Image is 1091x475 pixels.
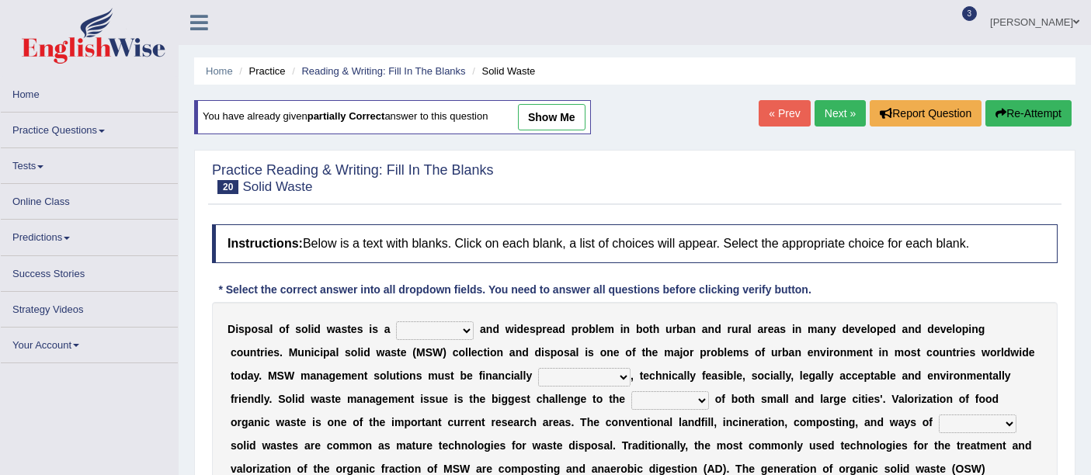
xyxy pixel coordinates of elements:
b: n [708,323,715,335]
b: r [578,323,582,335]
b: s [258,323,264,335]
b: n [689,323,696,335]
b: t [231,369,235,382]
b: n [357,369,364,382]
b: v [820,346,826,359]
h4: Below is a text with blanks. Click on each blank, a list of choices will appear. Select the appro... [212,224,1058,263]
b: p [551,346,558,359]
b: a [310,369,316,382]
b: w [982,346,990,359]
b: l [686,369,690,382]
b: y [830,323,836,335]
b: m [808,323,817,335]
b: s [911,346,917,359]
b: s [345,346,351,359]
a: Success Stories [1,256,178,286]
b: t [364,369,368,382]
b: l [576,346,579,359]
b: i [541,346,544,359]
b: a [674,346,680,359]
b: n [624,323,631,335]
a: Home [1,77,178,107]
b: o [643,323,650,335]
b: o [251,323,258,335]
b: y [526,369,532,382]
b: o [711,346,717,359]
b: o [582,323,589,335]
a: « Prev [759,100,810,127]
b: p [536,323,543,335]
b: u [665,323,672,335]
b: M [289,346,298,359]
b: l [308,323,311,335]
b: p [323,346,330,359]
b: o [403,369,410,382]
b: a [683,323,690,335]
b: i [961,346,964,359]
b: u [389,369,396,382]
b: n [882,346,889,359]
b: b [782,346,789,359]
b: n [662,369,669,382]
b: r [542,323,546,335]
b: a [570,346,576,359]
b: n [971,323,978,335]
b: f [632,346,636,359]
b: i [514,323,517,335]
b: a [702,323,708,335]
b: w [327,323,335,335]
b: l [270,323,273,335]
b: a [678,369,684,382]
b: v [940,323,947,335]
b: s [444,369,450,382]
b: l [749,323,752,335]
b: n [516,346,523,359]
b: d [241,369,248,382]
button: Re-Attempt [985,100,1072,127]
b: a [514,369,520,382]
b: l [387,369,390,382]
b: d [522,346,529,359]
b: e [643,369,649,382]
b: p [962,323,969,335]
b: m [895,346,904,359]
b: i [400,369,403,382]
b: r [738,323,742,335]
b: d [558,323,565,335]
b: t [347,323,351,335]
li: Solid Waste [468,64,535,78]
b: n [794,346,801,359]
b: ( [412,346,416,359]
a: Predictions [1,220,178,250]
a: Home [206,65,233,77]
b: i [360,346,363,359]
b: n [497,346,504,359]
b: l [335,346,339,359]
b: Instructions: [228,237,303,250]
b: m [342,369,351,382]
b: o [833,346,840,359]
b: m [301,369,310,382]
b: s [564,346,570,359]
b: o [380,369,387,382]
b: g [978,323,985,335]
b: a [818,323,824,335]
b: d [1022,346,1029,359]
b: m [846,346,856,359]
b: d [927,323,934,335]
b: p [572,323,579,335]
span: 3 [962,6,978,21]
b: w [506,323,514,335]
b: S [426,346,433,359]
b: n [485,369,492,382]
b: e [547,323,553,335]
b: a [553,323,559,335]
b: a [742,323,749,335]
b: g [329,369,336,382]
b: s [742,346,749,359]
b: o [904,346,911,359]
b: l [596,323,599,335]
b: i [320,346,323,359]
b: s [588,346,594,359]
b: f [762,346,766,359]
